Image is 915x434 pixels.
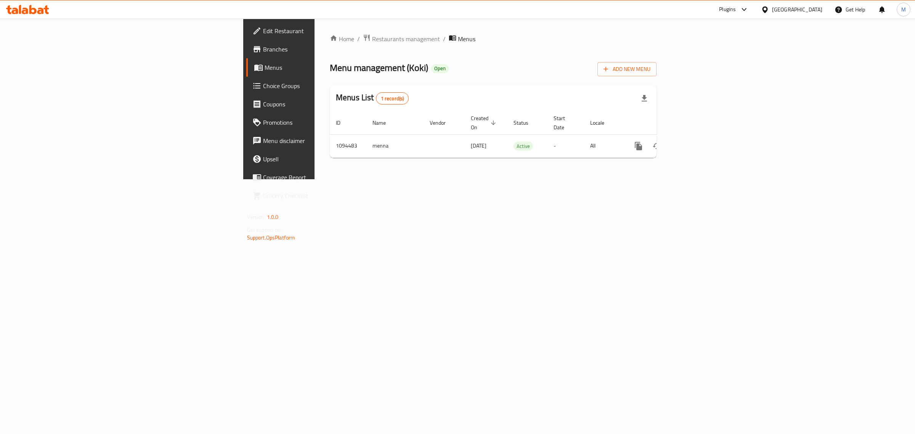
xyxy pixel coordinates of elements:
span: Menus [265,63,390,72]
div: Export file [635,89,653,108]
span: Locale [590,118,614,127]
a: Menus [246,58,396,77]
span: Restaurants management [372,34,440,43]
a: Upsell [246,150,396,168]
a: Coupons [246,95,396,113]
span: Promotions [263,118,390,127]
a: Branches [246,40,396,58]
span: Add New Menu [604,64,650,74]
a: Promotions [246,113,396,132]
div: Active [514,141,533,151]
span: Menus [458,34,475,43]
th: Actions [623,111,709,135]
span: Coverage Report [263,173,390,182]
a: Support.OpsPlatform [247,233,295,243]
div: Open [431,64,449,73]
span: Name [372,118,396,127]
div: [GEOGRAPHIC_DATA] [772,5,822,14]
span: Status [514,118,538,127]
span: M [901,5,906,14]
button: Change Status [648,137,666,155]
td: - [547,134,584,158]
table: enhanced table [330,111,709,158]
li: / [443,34,446,43]
a: Restaurants management [363,34,440,44]
td: All [584,134,623,158]
h2: Menus List [336,92,409,104]
span: Edit Restaurant [263,26,390,35]
button: more [629,137,648,155]
span: 1 record(s) [376,95,409,102]
a: Menu disclaimer [246,132,396,150]
span: Grocery Checklist [263,191,390,200]
span: Menu disclaimer [263,136,390,145]
span: Version: [247,212,266,222]
a: Choice Groups [246,77,396,95]
div: Plugins [719,5,736,14]
nav: breadcrumb [330,34,657,44]
span: Created On [471,114,498,132]
span: Start Date [554,114,575,132]
span: Choice Groups [263,81,390,90]
span: Get support on: [247,225,282,235]
span: ID [336,118,350,127]
a: Coverage Report [246,168,396,186]
button: Add New Menu [597,62,657,76]
a: Edit Restaurant [246,22,396,40]
a: Grocery Checklist [246,186,396,205]
span: Upsell [263,154,390,164]
span: Branches [263,45,390,54]
span: 1.0.0 [267,212,279,222]
div: Total records count [376,92,409,104]
span: [DATE] [471,141,486,151]
span: Open [431,65,449,72]
span: Vendor [430,118,456,127]
span: Coupons [263,100,390,109]
span: Active [514,142,533,151]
